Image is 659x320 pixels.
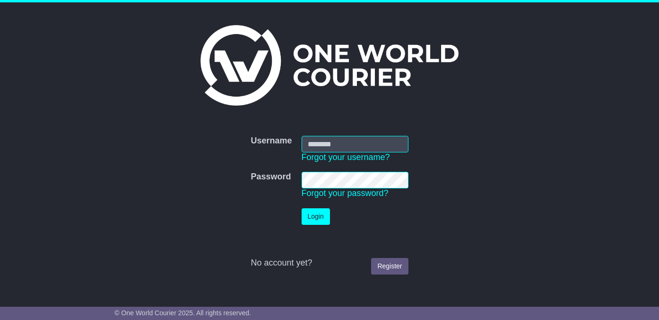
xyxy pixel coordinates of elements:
label: Username [251,136,292,146]
div: No account yet? [251,258,408,268]
label: Password [251,172,291,182]
span: © One World Courier 2025. All rights reserved. [114,309,251,317]
a: Forgot your username? [302,152,390,162]
img: One World [200,25,459,106]
a: Register [371,258,408,275]
button: Login [302,208,330,225]
a: Forgot your password? [302,188,389,198]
